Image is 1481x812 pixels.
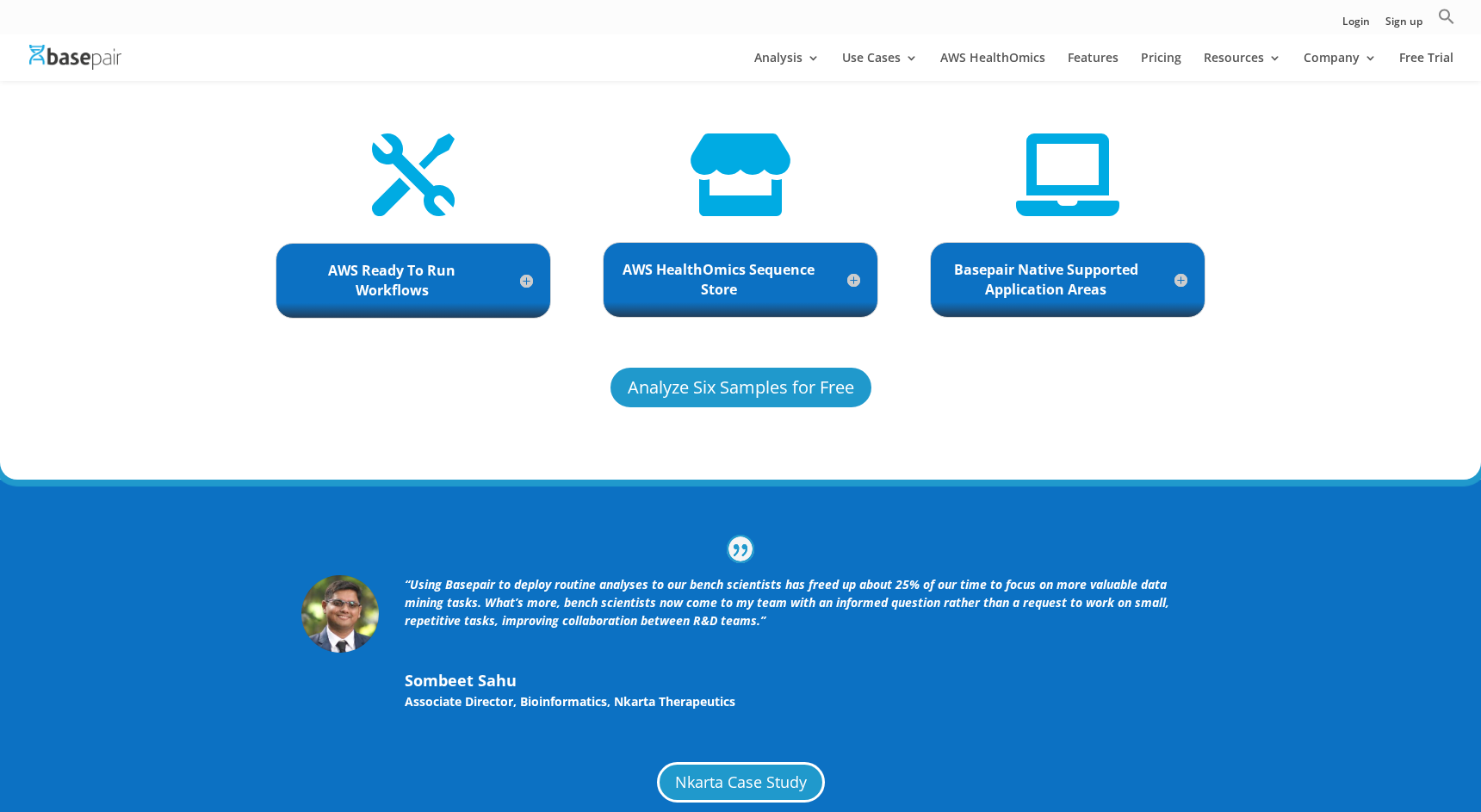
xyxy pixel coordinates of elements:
[1141,52,1181,81] a: Pricing
[948,260,1187,300] h5: Basepair Native Supported Application Areas
[691,133,790,216] span: 
[607,693,610,710] span: ,
[1204,52,1281,81] a: Resources
[842,52,918,81] a: Use Cases
[294,261,533,301] h5: AWS Ready To Run Workflows
[1385,16,1422,34] a: Sign up
[657,762,825,803] a: Nkarta Case Study
[614,693,735,710] span: Nkarta Therapeutics
[754,52,820,81] a: Analysis
[405,576,1169,629] i: “Using Basepair to deploy routine analyses to our bench scientists has freed up about 25% of our ...
[940,52,1045,81] a: AWS HealthOmics
[1438,8,1455,34] a: Search Icon Link
[1438,8,1455,25] svg: Search
[372,133,455,216] span: 
[405,669,1180,692] span: Sombeet Sahu
[1068,52,1118,81] a: Features
[1304,52,1377,81] a: Company
[608,365,874,410] a: Analyze Six Samples for Free
[1016,133,1119,216] span: 
[1399,52,1453,81] a: Free Trial
[405,693,607,710] span: Associate Director, Bioinformatics
[29,45,121,70] img: Basepair
[621,260,860,300] h5: AWS HealthOmics Sequence Store
[1342,16,1370,34] a: Login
